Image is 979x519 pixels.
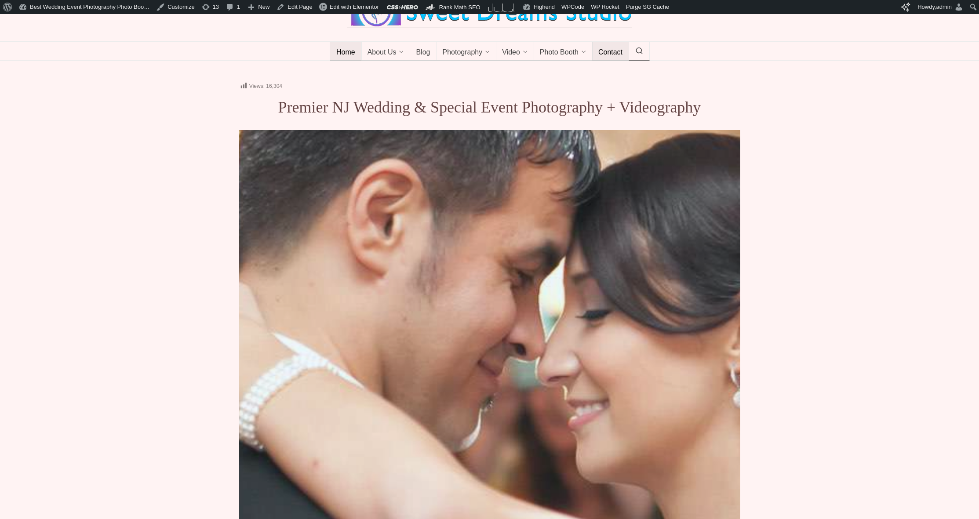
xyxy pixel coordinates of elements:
[494,7,494,11] span: 3 post views
[336,48,355,57] span: Home
[488,7,489,11] span: 3 post views
[439,4,480,11] span: Rank Math SEO
[278,98,701,116] span: Premier NJ Wedding & Special Event Photography + Videography
[266,83,282,89] span: 16,304
[361,42,411,61] a: About Us
[249,83,265,89] span: Views:
[496,42,534,61] a: Video
[330,42,362,61] a: Home
[598,48,622,57] span: Contact
[592,42,629,61] a: Contact
[410,42,437,61] a: Blog
[534,42,593,61] a: Photo Booth
[416,48,430,57] span: Blog
[436,42,496,61] a: Photography
[368,48,397,57] span: About Us
[936,4,952,10] span: admin
[502,48,520,57] span: Video
[495,7,495,11] span: 3 post views
[442,48,482,57] span: Photography
[330,4,379,10] span: Edit with Elementor
[540,48,579,57] span: Photo Booth
[502,4,503,11] span: 5 post views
